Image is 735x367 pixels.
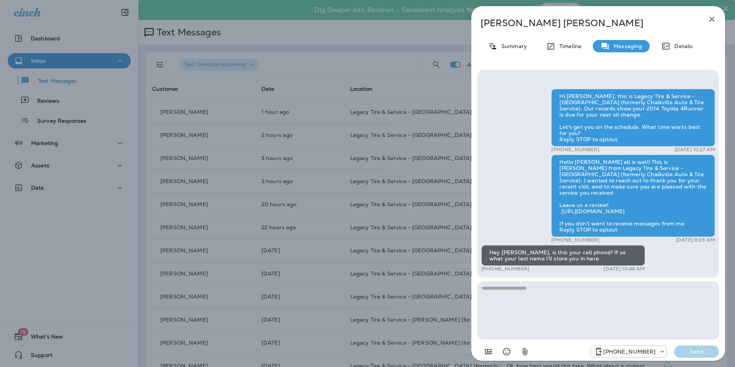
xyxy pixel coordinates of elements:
[670,43,693,49] p: Details
[481,245,645,266] div: Hey [PERSON_NAME], is this your cell phone? If so what your last name I'll store you in here
[551,89,715,147] div: Hi [PERSON_NAME], this is Legacy Tire & Service - [GEOGRAPHIC_DATA] (formerly Chalkville Auto & T...
[481,266,529,272] p: [PHONE_NUMBER]
[555,43,581,49] p: Timeline
[551,155,715,237] div: Hello [PERSON_NAME] all is well! This is [PERSON_NAME] from Legacy Tire & Service - [GEOGRAPHIC_D...
[481,18,690,28] p: [PERSON_NAME] [PERSON_NAME]
[604,266,645,272] p: [DATE] 10:46 AM
[603,349,655,355] p: [PHONE_NUMBER]
[481,344,496,359] button: Add in a premade template
[551,237,599,243] p: [PHONE_NUMBER]
[497,43,527,49] p: Summary
[591,347,666,356] div: +1 (205) 606-2088
[676,237,715,243] p: [DATE] 8:03 AM
[551,147,599,153] p: [PHONE_NUMBER]
[499,344,514,359] button: Select an emoji
[675,147,715,153] p: [DATE] 10:27 AM
[610,43,642,49] p: Messaging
